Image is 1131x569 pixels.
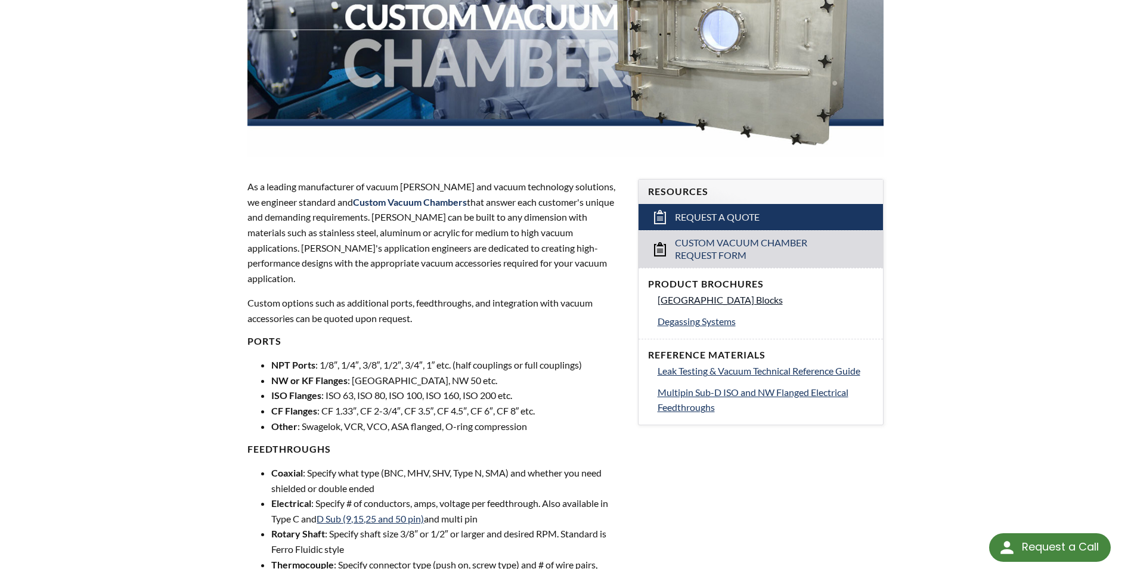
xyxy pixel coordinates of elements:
[997,538,1017,557] img: round button
[247,335,623,348] h4: PORTS
[271,405,317,416] strong: CF Flanges
[247,443,623,456] h4: FEEDTHROUGHS
[989,533,1111,562] div: Request a Call
[271,419,623,434] li: : Swagelok, VCR, VCO, ASA flanged, O-ring compression
[675,211,760,224] span: Request a Quote
[247,179,623,286] p: As a leading manufacturer of vacuum [PERSON_NAME] and vacuum technology solutions, we engineer st...
[648,278,873,290] h4: Product Brochures
[658,314,873,329] a: Degassing Systems
[271,465,623,496] li: : Specify what type (BNC, MHV, SHV, Type N, SMA) and whether you need shielded or double ended
[639,230,883,268] a: Custom Vacuum Chamber Request Form
[658,292,873,308] a: [GEOGRAPHIC_DATA] Blocks
[658,365,860,376] span: Leak Testing & Vacuum Technical Reference Guide
[658,316,736,327] span: Degassing Systems
[271,388,623,403] li: : ISO 63, ISO 80, ISO 100, ISO 160, ISO 200 etc.
[271,467,303,478] strong: Coaxial
[675,237,848,262] span: Custom Vacuum Chamber Request Form
[353,196,467,208] span: Custom Vacuum Chambers
[1022,533,1099,561] div: Request a Call
[271,496,623,526] li: : Specify # of conductors, amps, voltage per feedthrough. Also available in Type C and and multi pin
[648,185,873,198] h4: Resources
[271,420,298,432] strong: Other
[317,513,424,524] a: D Sub (9,15,25 and 50 pin)
[639,204,883,230] a: Request a Quote
[271,375,348,386] strong: NW or KF Flanges
[648,349,873,361] h4: Reference Materials
[658,294,783,305] span: [GEOGRAPHIC_DATA] Blocks
[271,373,623,388] li: : [GEOGRAPHIC_DATA], NW 50 etc.
[658,363,873,379] a: Leak Testing & Vacuum Technical Reference Guide
[271,526,623,556] li: : Specify shaft size 3/8″ or 1/2″ or larger and desired RPM. Standard is Ferro Fluidic style
[658,386,848,413] span: Multipin Sub-D ISO and NW Flanged Electrical Feedthroughs
[271,357,623,373] li: : 1/8″, 1/4″, 3/8″, 1/2″, 3/4″, 1″ etc. (half couplings or full couplings)
[271,528,325,539] strong: Rotary Shaft
[271,389,321,401] strong: ISO Flanges
[271,497,311,509] strong: Electrical
[658,385,873,415] a: Multipin Sub-D ISO and NW Flanged Electrical Feedthroughs
[271,359,315,370] strong: NPT Ports
[271,403,623,419] li: : CF 1.33″, CF 2-3/4″, CF 3.5″, CF 4.5″, CF 6″, CF 8″ etc.
[247,295,623,326] p: Custom options such as additional ports, feedthroughs, and integration with vacuum accessories ca...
